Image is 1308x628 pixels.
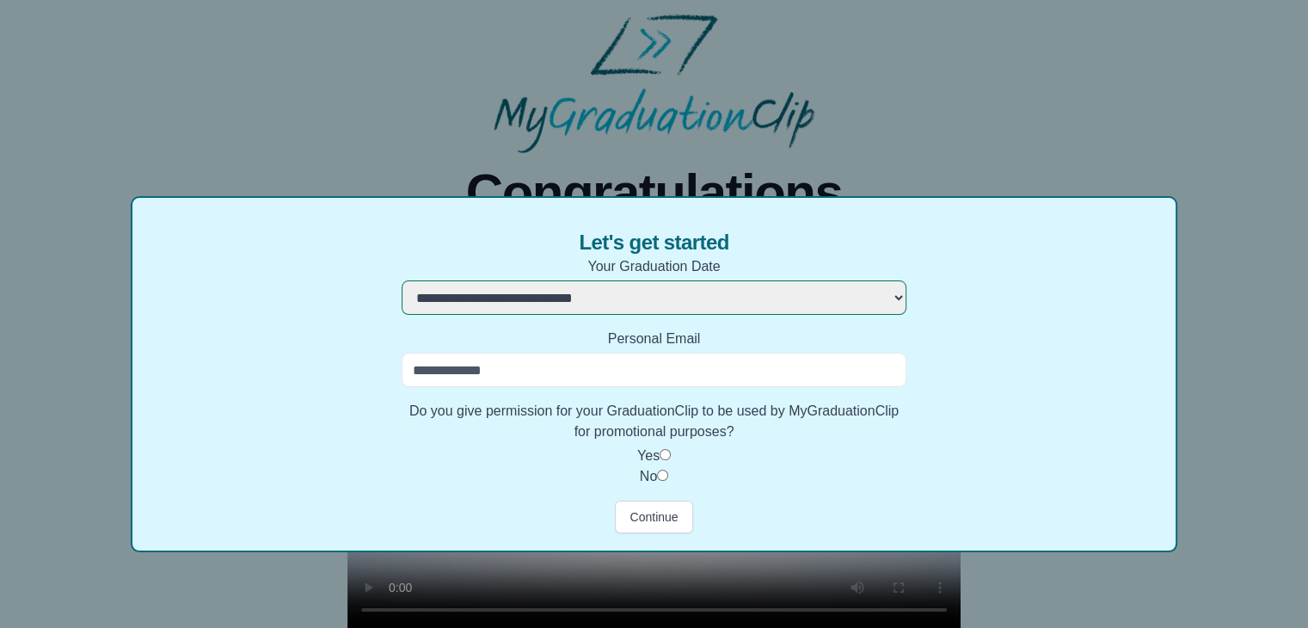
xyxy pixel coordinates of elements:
[579,229,728,256] span: Let's get started
[615,501,692,533] button: Continue
[402,256,906,277] label: Your Graduation Date
[640,469,657,483] label: No
[637,448,660,463] label: Yes
[402,329,906,349] label: Personal Email
[402,401,906,442] label: Do you give permission for your GraduationClip to be used by MyGraduationClip for promotional pur...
